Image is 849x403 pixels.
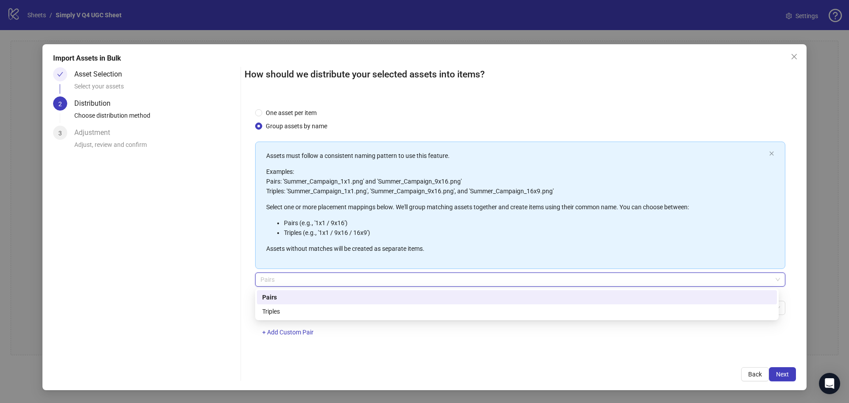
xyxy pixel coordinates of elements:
p: Assets must follow a consistent naming pattern to use this feature. [266,151,765,161]
span: Group assets by name [262,121,331,131]
p: Assets without matches will be created as separate items. [266,244,765,253]
span: Back [748,371,762,378]
div: Import Assets in Bulk [53,53,796,64]
span: Pairs [260,273,780,286]
button: Close [787,50,801,64]
span: 2 [58,100,62,107]
div: Triples [262,307,772,316]
div: Pairs [262,292,772,302]
div: Open Intercom Messenger [819,373,840,394]
span: + Add Custom Pair [262,329,314,336]
div: Triples [257,304,777,319]
span: One asset per item [262,108,320,118]
span: close [791,53,798,60]
p: Select one or more placement mappings below. We'll group matching assets together and create item... [266,202,765,212]
button: Back [741,367,769,381]
div: Asset Selection [74,67,129,81]
span: Next [776,371,789,378]
span: check [57,71,63,77]
div: Adjust, review and confirm [74,140,237,155]
li: Pairs (e.g., '1x1 / 9x16') [284,218,765,228]
li: Triples (e.g., '1x1 / 9x16 / 16x9') [284,228,765,238]
span: 3 [58,130,62,137]
h2: How should we distribute your selected assets into items? [245,67,796,82]
div: Choose distribution method [74,111,237,126]
button: close [769,151,774,157]
div: Adjustment [74,126,117,140]
div: Select your assets [74,81,237,96]
span: close [769,151,774,156]
button: + Add Custom Pair [255,326,321,340]
div: Distribution [74,96,118,111]
button: Next [769,367,796,381]
p: Examples: Pairs: 'Summer_Campaign_1x1.png' and 'Summer_Campaign_9x16.png' Triples: 'Summer_Campai... [266,167,765,196]
div: Pairs [257,290,777,304]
